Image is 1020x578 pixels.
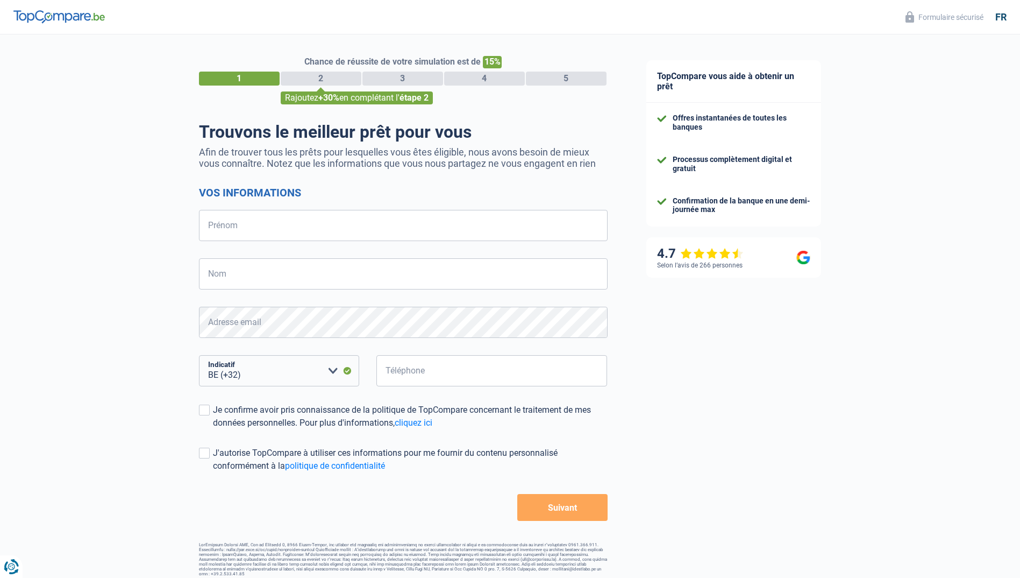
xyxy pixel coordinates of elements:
img: TopCompare Logo [13,10,105,23]
div: Processus complètement digital et gratuit [673,155,810,173]
h1: Trouvons le meilleur prêt pour vous [199,122,608,142]
div: 2 [281,72,361,86]
div: TopCompare vous aide à obtenir un prêt [646,60,821,103]
a: politique de confidentialité [285,461,385,471]
span: étape 2 [400,93,429,103]
div: 3 [362,72,443,86]
footer: LorEmipsum Dolorsi AME, Con ad Elitsedd 0, 8966 Eiusm-Tempor, inc utlabor etd magnaaliq eni admin... [199,542,608,576]
button: Suivant [517,494,607,521]
div: Selon l’avis de 266 personnes [657,262,743,269]
div: Je confirme avoir pris connaissance de la politique de TopCompare concernant le traitement de mes... [213,404,608,429]
div: Rajoutez en complétant l' [281,91,433,104]
a: cliquez ici [395,418,432,428]
div: 5 [526,72,607,86]
h2: Vos informations [199,186,608,199]
input: 401020304 [376,355,608,386]
div: 4 [444,72,525,86]
div: Confirmation de la banque en une demi-journée max [673,196,810,215]
div: Offres instantanées de toutes les banques [673,114,810,132]
span: +30% [318,93,339,103]
div: fr [995,11,1007,23]
span: Chance de réussite de votre simulation est de [304,57,481,67]
span: 15% [483,56,502,68]
div: 1 [199,72,280,86]
div: J'autorise TopCompare à utiliser ces informations pour me fournir du contenu personnalisé conform... [213,447,608,473]
div: 4.7 [657,246,744,262]
button: Formulaire sécurisé [899,8,990,26]
p: Afin de trouver tous les prêts pour lesquelles vous êtes éligible, nous avons besoin de mieux vou... [199,146,608,169]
